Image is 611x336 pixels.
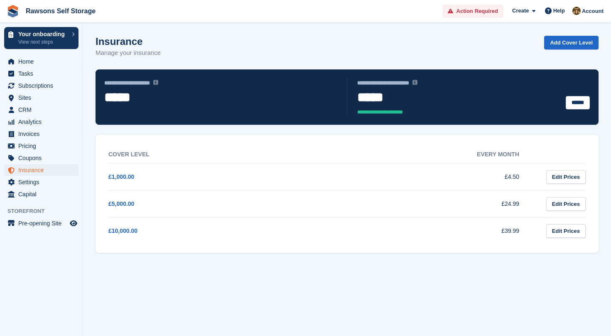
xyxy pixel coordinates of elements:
span: Action Required [456,7,498,15]
span: Tasks [18,68,68,79]
a: menu [4,80,79,91]
a: Edit Prices [546,224,586,238]
a: Action Required [442,5,503,18]
td: £4.50 [322,163,536,190]
span: Pricing [18,140,68,152]
a: menu [4,140,79,152]
a: Preview store [69,218,79,228]
a: menu [4,164,79,176]
td: £39.99 [322,217,536,245]
span: Create [512,7,529,15]
span: Sites [18,92,68,104]
span: Pre-opening Site [18,217,68,229]
img: Aaron Wheeler [572,7,581,15]
a: menu [4,176,79,188]
span: Coupons [18,152,68,164]
p: Your onboarding [18,31,68,37]
span: Subscriptions [18,80,68,91]
a: menu [4,104,79,116]
span: Settings [18,176,68,188]
a: menu [4,152,79,164]
a: £10,000.00 [108,227,137,234]
span: CRM [18,104,68,116]
span: Storefront [7,207,83,215]
h1: Insurance [96,36,161,47]
a: menu [4,92,79,104]
td: £24.99 [322,190,536,217]
a: menu [4,116,79,128]
img: icon-info-grey-7440780725fd019a000dd9b08b2336e03edf1995a4989e88bcd33f0948082b44.svg [153,80,158,85]
img: icon-info-grey-7440780725fd019a000dd9b08b2336e03edf1995a4989e88bcd33f0948082b44.svg [412,80,417,85]
a: menu [4,56,79,67]
p: View next steps [18,38,68,46]
span: Insurance [18,164,68,176]
a: menu [4,68,79,79]
span: Home [18,56,68,67]
a: £1,000.00 [108,173,134,180]
p: Manage your insurance [96,48,161,58]
a: menu [4,217,79,229]
span: Invoices [18,128,68,140]
a: Edit Prices [546,197,586,211]
span: Help [553,7,565,15]
a: Rawsons Self Storage [22,4,99,18]
a: Edit Prices [546,170,586,184]
a: Add Cover Level [544,36,599,49]
th: Every month [322,146,536,163]
img: stora-icon-8386f47178a22dfd0bd8f6a31ec36ba5ce8667c1dd55bd0f319d3a0aa187defe.svg [7,5,19,17]
a: menu [4,188,79,200]
a: £5,000.00 [108,200,134,207]
th: Cover Level [108,146,322,163]
a: Your onboarding View next steps [4,27,79,49]
span: Capital [18,188,68,200]
span: Account [582,7,604,15]
span: Analytics [18,116,68,128]
a: menu [4,128,79,140]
